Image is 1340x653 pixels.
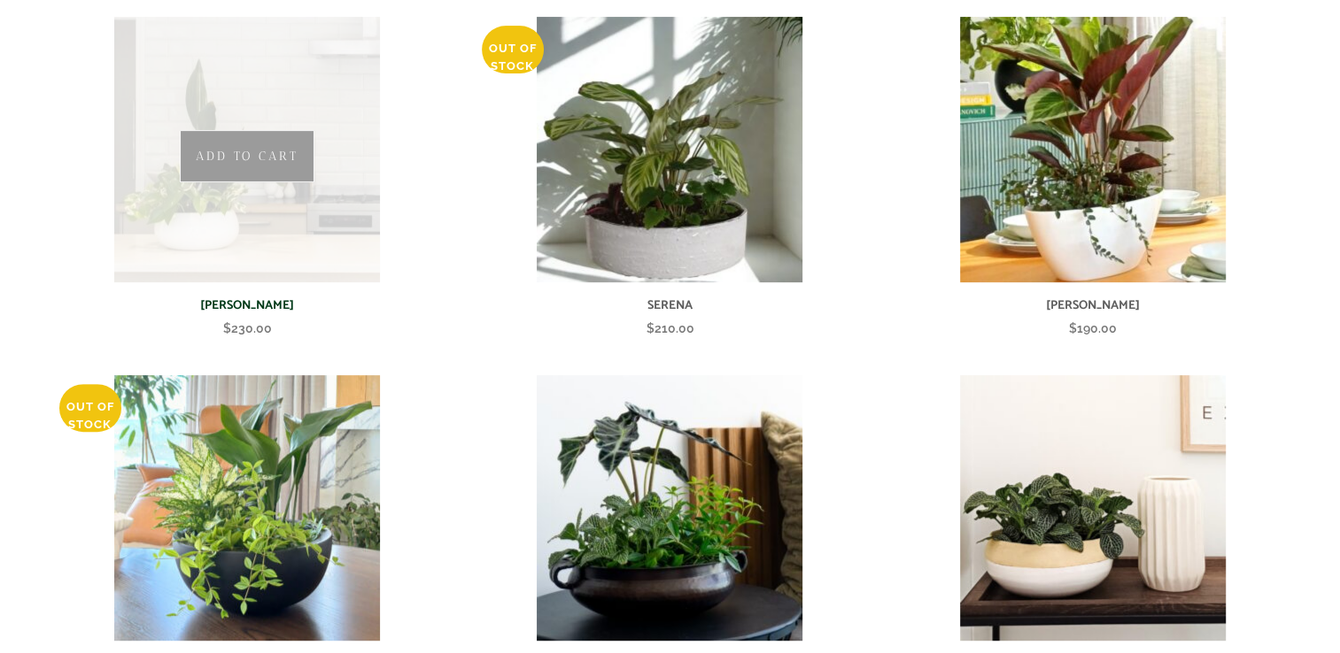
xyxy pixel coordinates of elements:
[66,400,114,431] span: Out of stock
[223,321,272,335] bdi: 230.00
[537,17,802,282] img: SERENA
[114,375,380,641] img: MATILDA
[223,321,231,335] span: $
[895,282,1290,340] a: [PERSON_NAME] $190.00
[537,375,802,641] img: MARTA
[473,282,867,340] a: SERENA $210.00
[646,321,654,335] span: $
[473,17,867,282] a: SERENA
[50,375,445,641] a: MATILDA
[473,296,867,317] h6: SERENA
[50,17,445,282] a: VALENTINA
[180,130,314,182] a: Add to cart: “VALENTINA”
[1069,321,1077,335] span: $
[895,296,1290,317] h6: [PERSON_NAME]
[895,17,1290,282] a: PRISCILLA
[473,375,867,641] a: MARTA
[960,375,1226,641] img: IRENE
[114,17,380,282] img: VALENTINA
[895,375,1290,641] a: IRENE
[489,42,537,73] span: Out of stock
[1069,321,1117,335] bdi: 190.00
[50,296,445,317] h6: [PERSON_NAME]
[646,321,693,335] bdi: 210.00
[50,282,445,340] a: [PERSON_NAME] $230.00
[960,17,1226,282] img: PRISCILLA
